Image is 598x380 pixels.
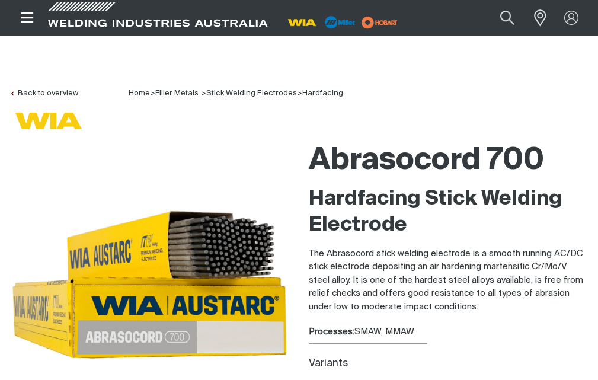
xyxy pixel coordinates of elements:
span: Home [129,90,150,97]
strong: Processes: [309,327,354,336]
a: Home [129,88,150,97]
p: The Abrasocord stick welding electrode is a smooth running AC/DC stick electrode depositing an ai... [309,247,589,314]
a: Stick Welding Electrodes [206,90,297,97]
div: SMAW, MMAW [309,325,589,339]
a: miller [358,18,401,27]
a: Filler Metals [155,90,199,97]
input: Product name or item number... [472,5,527,31]
a: Hardfacing [302,90,343,97]
span: > [150,90,155,97]
h2: Hardfacing Stick Welding Electrode [309,186,589,238]
a: Back to overview of Stick Welding Electrodes [9,90,78,97]
img: miller [358,14,401,31]
span: > [297,90,302,97]
button: Search products [487,5,527,31]
h1: Abrasocord 700 [309,142,589,180]
label: Variants [309,359,348,369]
span: > [201,90,206,97]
